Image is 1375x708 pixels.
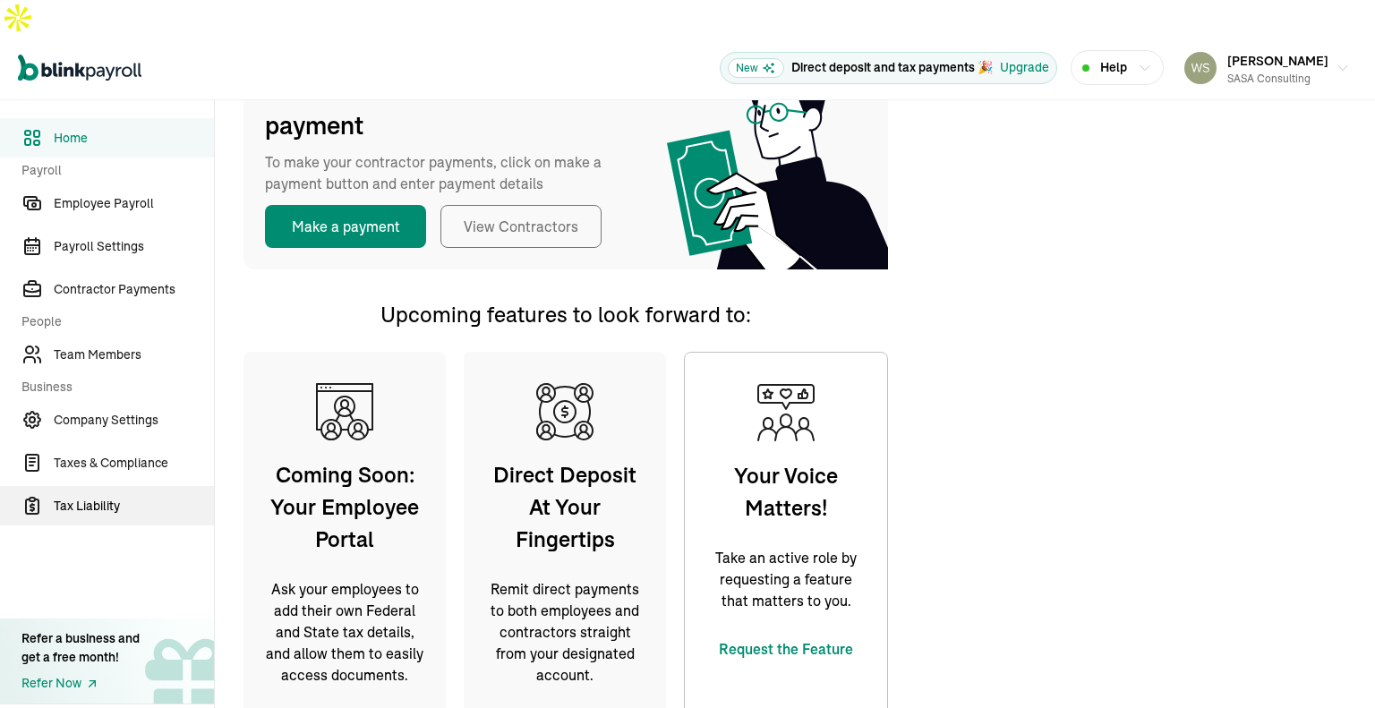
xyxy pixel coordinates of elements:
[380,301,751,328] span: Upcoming features to look forward to:
[1285,622,1375,708] iframe: Chat Widget
[1227,71,1328,87] div: SASA Consulting
[18,42,141,94] nav: Global
[264,578,425,686] span: Ask your employees to add their own Federal and State tax details, and allow them to easily acces...
[1177,46,1357,90] button: [PERSON_NAME]SASA Consulting
[54,280,214,299] span: Contractor Payments
[484,458,645,555] span: Direct Deposit At Your Fingertips
[1000,58,1049,77] button: Upgrade
[21,161,203,180] span: Payroll
[265,205,426,248] button: Make a payment
[54,454,214,473] span: Taxes & Compliance
[54,237,214,256] span: Payroll Settings
[484,578,645,686] span: Remit direct payments to both employees and contractors straight from your designated account.
[21,378,203,397] span: Business
[21,674,140,693] a: Refer Now
[705,547,867,611] span: Take an active role by requesting a feature that matters to you.
[791,58,993,77] p: Direct deposit and tax payments 🎉
[54,194,214,213] span: Employee Payroll
[54,411,214,430] span: Company Settings
[21,312,203,331] span: People
[21,629,140,667] div: Refer a business and get a free month!
[1227,53,1328,69] span: [PERSON_NAME]
[705,638,867,660] span: Request the Feature
[54,129,214,148] span: Home
[54,345,214,364] span: Team Members
[265,151,623,194] span: To make your contractor payments, click on make a payment button and enter payment details
[728,58,784,78] span: New
[264,458,425,555] span: Coming Soon: Your Employee Portal
[1100,58,1127,77] span: Help
[705,459,867,524] span: Your Voice Matters!
[265,69,623,144] span: Make a 1099 contractor payment
[440,205,602,248] button: View Contractors
[54,497,214,516] span: Tax Liability
[1071,50,1164,85] button: Help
